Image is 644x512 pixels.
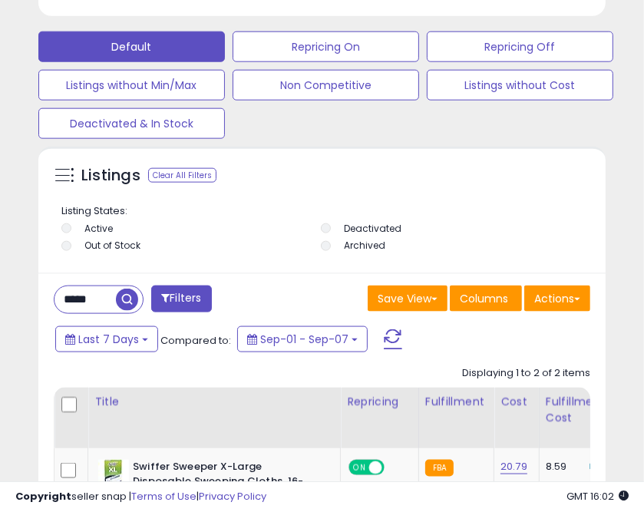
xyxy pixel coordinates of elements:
[462,366,590,381] div: Displaying 1 to 2 of 2 items
[61,204,586,219] p: Listing States:
[15,489,71,504] strong: Copyright
[94,394,334,410] div: Title
[233,70,419,101] button: Non Competitive
[260,332,348,347] span: Sep-01 - Sep-07
[524,286,590,312] button: Actions
[425,460,454,477] small: FBA
[84,239,140,252] label: Out of Stock
[427,70,613,101] button: Listings without Cost
[500,394,533,410] div: Cost
[38,70,225,101] button: Listings without Min/Max
[98,460,129,491] img: 41ngdoxieDL._SL40_.jpg
[347,394,412,410] div: Repricing
[546,394,605,426] div: Fulfillment Cost
[546,460,599,474] div: 8.59
[38,31,225,62] button: Default
[450,286,522,312] button: Columns
[133,460,319,507] b: Swiffer Sweeper X-Large Disposable Sweeping Cloths, 16-Count Boxes (Pack of 3)
[81,165,140,187] h5: Listings
[500,459,527,474] a: 20.79
[199,489,266,504] a: Privacy Policy
[148,168,216,183] div: Clear All Filters
[566,489,629,504] span: 2025-09-15 16:02 GMT
[84,222,113,235] label: Active
[237,326,368,352] button: Sep-01 - Sep-07
[131,489,197,504] a: Terms of Use
[368,286,447,312] button: Save View
[15,490,266,504] div: seller snap | |
[151,286,211,312] button: Filters
[460,291,508,306] span: Columns
[160,333,231,348] span: Compared to:
[344,239,385,252] label: Archived
[350,461,369,474] span: ON
[344,222,401,235] label: Deactivated
[55,326,158,352] button: Last 7 Days
[38,108,225,139] button: Deactivated & In Stock
[78,332,139,347] span: Last 7 Days
[427,31,613,62] button: Repricing Off
[425,394,487,410] div: Fulfillment
[233,31,419,62] button: Repricing On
